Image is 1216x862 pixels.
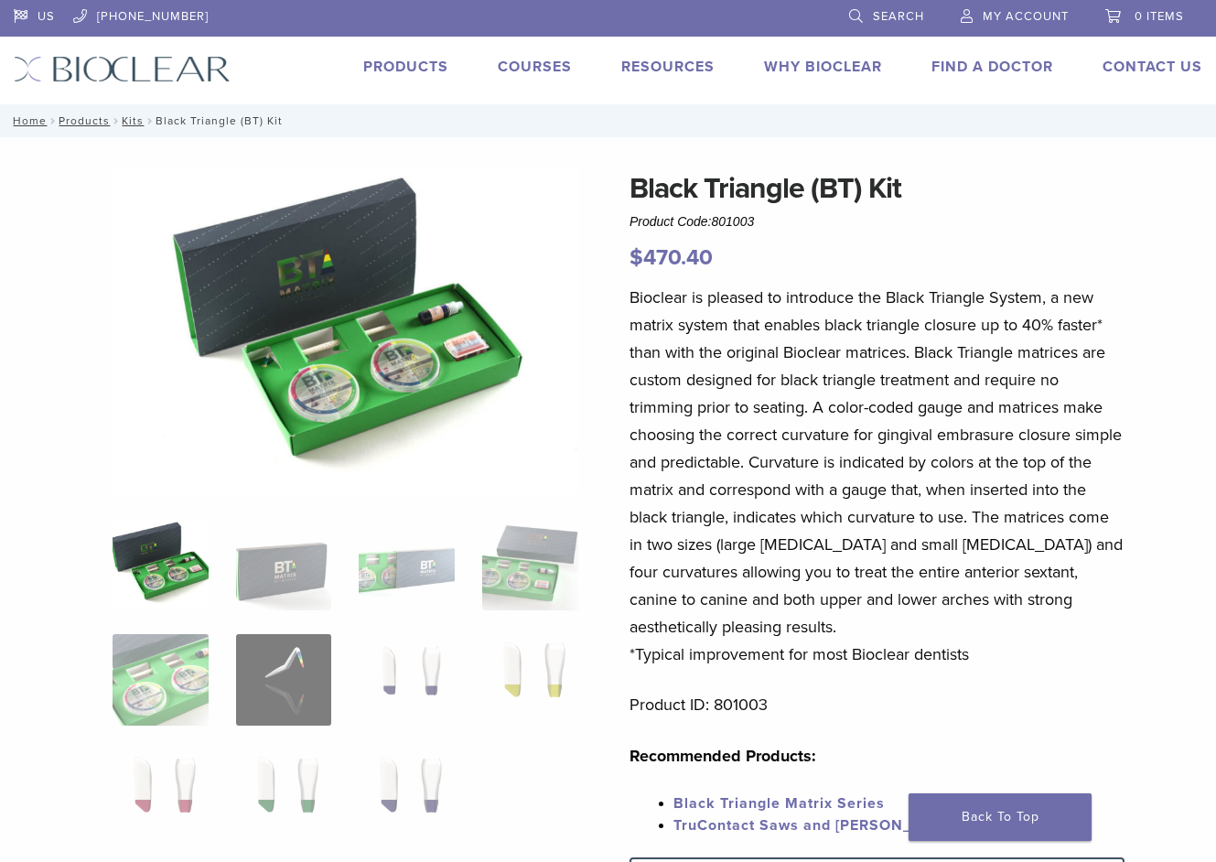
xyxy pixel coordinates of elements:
a: Courses [498,58,572,76]
img: Black Triangle (BT) Kit - Image 5 [113,634,209,726]
img: Black Triangle (BT) Kit - Image 6 [236,634,332,726]
p: Bioclear is pleased to introduce the Black Triangle System, a new matrix system that enables blac... [630,284,1125,668]
strong: Recommended Products: [630,746,816,766]
span: Search [873,9,924,24]
span: 801003 [712,214,755,229]
a: Find A Doctor [931,58,1053,76]
a: Why Bioclear [764,58,882,76]
a: Black Triangle Matrix Series [673,794,885,813]
img: Black Triangle (BT) Kit - Image 9 [113,749,209,841]
a: Products [363,58,448,76]
span: / [110,116,122,125]
a: Kits [122,114,144,127]
span: Product Code: [630,214,754,229]
h1: Black Triangle (BT) Kit [630,167,1125,210]
p: Product ID: 801003 [630,691,1125,718]
img: Black Triangle (BT) Kit - Image 4 [482,519,578,610]
img: Black Triangle (BT) Kit - Image 11 [359,749,455,841]
a: Products [59,114,110,127]
img: Intro Black Triangle Kit-6 - Copy [113,167,577,495]
a: Contact Us [1103,58,1202,76]
a: Back To Top [909,793,1092,841]
img: Black Triangle (BT) Kit - Image 7 [359,634,455,726]
span: My Account [983,9,1069,24]
a: TruContact Saws and [PERSON_NAME] [673,816,963,835]
span: / [144,116,156,125]
img: Black Triangle (BT) Kit - Image 10 [236,749,332,841]
a: Resources [621,58,715,76]
a: Home [7,114,47,127]
span: / [47,116,59,125]
bdi: 470.40 [630,244,713,271]
span: 0 items [1135,9,1184,24]
span: $ [630,244,643,271]
img: Black Triangle (BT) Kit - Image 3 [359,519,455,610]
img: Intro-Black-Triangle-Kit-6-Copy-e1548792917662-324x324.jpg [113,519,209,610]
img: Bioclear [14,56,231,82]
img: Black Triangle (BT) Kit - Image 8 [482,634,578,726]
img: Black Triangle (BT) Kit - Image 2 [236,519,332,610]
